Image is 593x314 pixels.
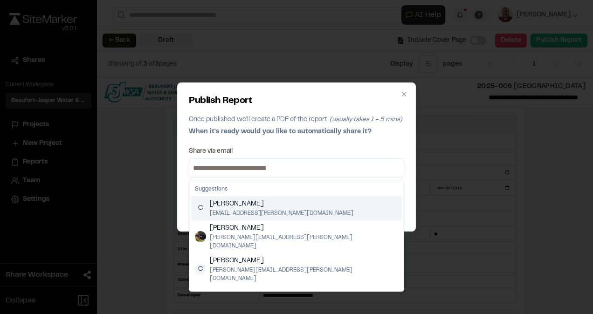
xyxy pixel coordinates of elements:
[210,266,398,283] span: [PERSON_NAME][EMAIL_ADDRESS][PERSON_NAME][DOMAIN_NAME]
[189,94,404,108] h2: Publish Report
[330,117,402,123] span: (usually takes 1 - 5 mins)
[195,264,206,275] span: C
[189,129,372,135] span: When it's ready would you like to automatically share it?
[210,199,353,209] span: [PERSON_NAME]
[210,233,398,250] span: [PERSON_NAME][EMAIL_ADDRESS][PERSON_NAME][DOMAIN_NAME]
[210,223,398,233] span: [PERSON_NAME]
[189,115,404,125] p: Once published we'll create a PDF of the report.
[195,231,206,242] img: Victor Gaucin
[191,182,402,196] div: Suggestions
[195,203,206,214] span: C
[210,288,398,299] span: [PERSON_NAME]
[189,180,404,291] div: Suggestions
[189,148,233,155] label: Share via email
[210,209,353,218] span: [EMAIL_ADDRESS][PERSON_NAME][DOMAIN_NAME]
[210,256,398,266] span: [PERSON_NAME]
